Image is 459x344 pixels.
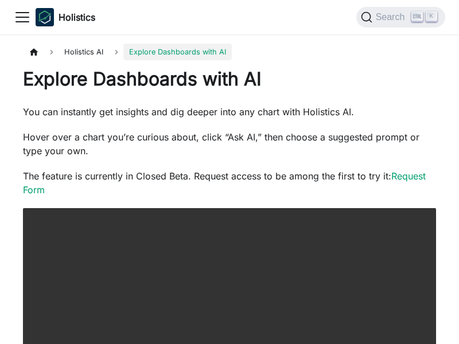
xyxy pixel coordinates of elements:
a: Home page [23,44,45,60]
img: Holistics [36,8,54,26]
nav: Breadcrumbs [23,44,436,60]
p: You can instantly get insights and dig deeper into any chart with Holistics AI. [23,105,436,119]
kbd: K [426,11,437,22]
p: The feature is currently in Closed Beta. Request access to be among the first to try it: [23,169,436,197]
span: Holistics AI [59,44,109,60]
a: HolisticsHolistics [36,8,95,26]
span: Explore Dashboards with AI [123,44,232,60]
button: Toggle navigation bar [14,9,31,26]
button: Search (Ctrl+K) [356,7,445,28]
b: Holistics [59,10,95,24]
span: Search [372,12,412,22]
p: Hover over a chart you’re curious about, click “Ask AI,” then choose a suggested prompt or type y... [23,130,436,158]
h1: Explore Dashboards with AI [23,68,436,91]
